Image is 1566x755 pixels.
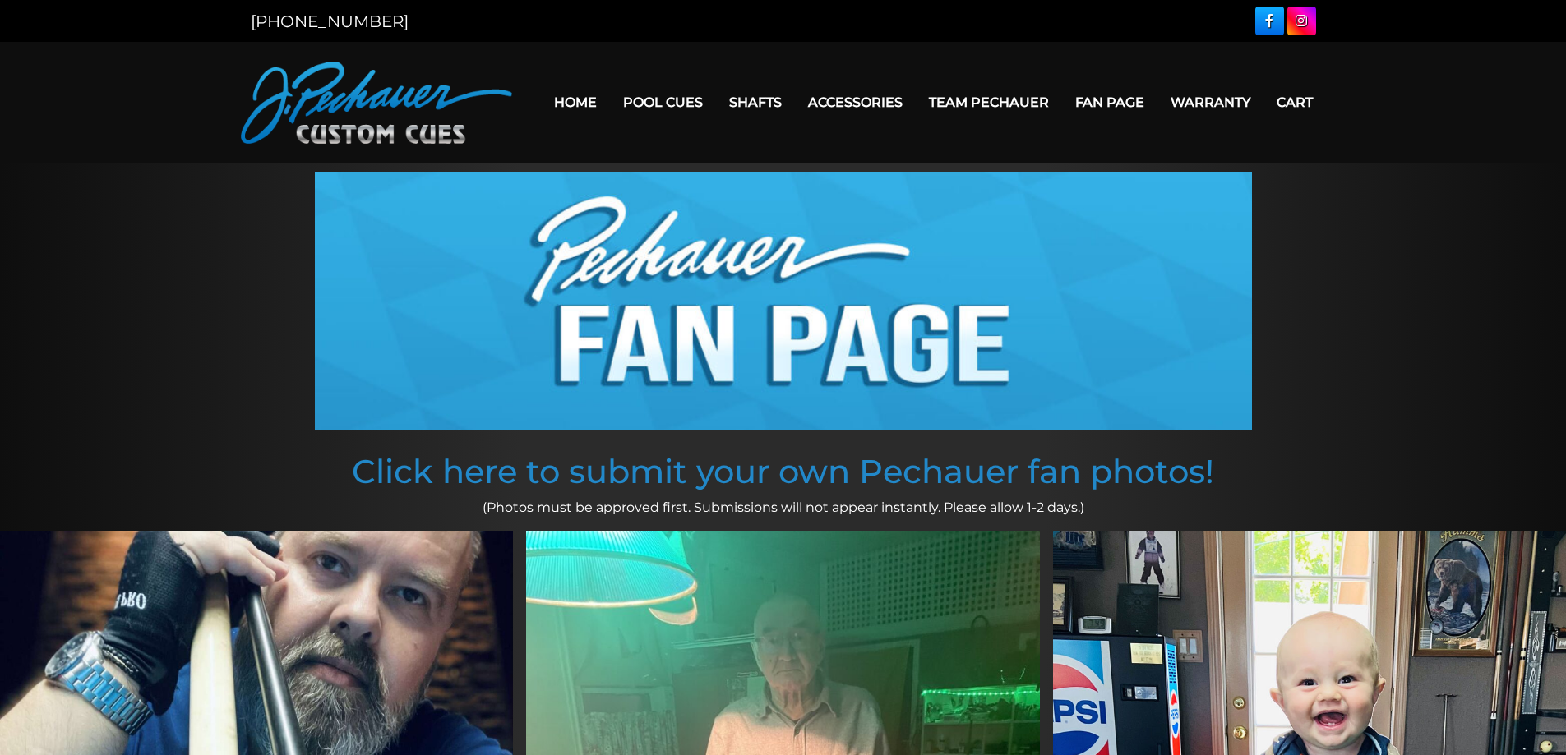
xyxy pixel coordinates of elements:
[541,81,610,123] a: Home
[716,81,795,123] a: Shafts
[610,81,716,123] a: Pool Cues
[795,81,916,123] a: Accessories
[916,81,1062,123] a: Team Pechauer
[352,451,1214,491] a: Click here to submit your own Pechauer fan photos!
[241,62,512,144] img: Pechauer Custom Cues
[251,12,409,31] a: [PHONE_NUMBER]
[1062,81,1157,123] a: Fan Page
[1157,81,1263,123] a: Warranty
[1263,81,1326,123] a: Cart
